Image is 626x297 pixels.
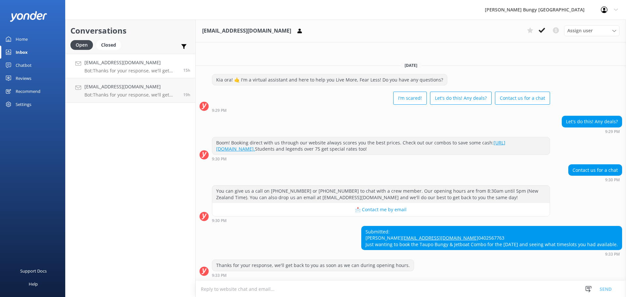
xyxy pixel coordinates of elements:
[70,41,96,48] a: Open
[216,140,505,152] a: [URL][DOMAIN_NAME].
[212,203,550,216] button: 📩 Contact me by email
[361,252,622,256] div: Sep 22 2025 09:33pm (UTC +12:00) Pacific/Auckland
[66,78,195,103] a: [EMAIL_ADDRESS][DOMAIN_NAME]Bot:Thanks for your response, we'll get back to you as soon as we can...
[70,24,190,37] h2: Conversations
[569,165,622,176] div: Contact us for a chat
[16,59,32,72] div: Chatbot
[393,92,427,105] button: I'm scared!
[20,264,47,277] div: Support Docs
[84,68,178,74] p: Bot: Thanks for your response, we'll get back to you as soon as we can during opening hours.
[16,46,28,59] div: Inbox
[562,129,622,134] div: Sep 22 2025 09:29pm (UTC +12:00) Pacific/Auckland
[202,27,291,35] h3: [EMAIL_ADDRESS][DOMAIN_NAME]
[605,130,620,134] strong: 9:29 PM
[430,92,492,105] button: Let's do this! Any deals?
[401,63,421,68] span: [DATE]
[212,157,227,161] strong: 9:30 PM
[84,59,178,66] h4: [EMAIL_ADDRESS][DOMAIN_NAME]
[96,41,124,48] a: Closed
[212,109,227,112] strong: 9:29 PM
[605,252,620,256] strong: 9:33 PM
[568,177,622,182] div: Sep 22 2025 09:30pm (UTC +12:00) Pacific/Auckland
[10,11,47,22] img: yonder-white-logo.png
[605,178,620,182] strong: 9:30 PM
[16,85,40,98] div: Recommend
[84,92,178,98] p: Bot: Thanks for your response, we'll get back to you as soon as we can during opening hours.
[562,116,622,127] div: Let's do this! Any deals?
[212,186,550,203] div: You can give us a call on [PHONE_NUMBER] or [PHONE_NUMBER] to chat with a crew member. Our openin...
[212,137,550,155] div: Boom! Booking direct with us through our website always scores you the best prices. Check out our...
[567,27,593,34] span: Assign user
[183,92,190,97] span: Sep 22 2025 04:50pm (UTC +12:00) Pacific/Auckland
[212,260,414,271] div: Thanks for your response, we'll get back to you as soon as we can during opening hours.
[29,277,38,290] div: Help
[564,25,619,36] div: Assign User
[212,218,550,223] div: Sep 22 2025 09:30pm (UTC +12:00) Pacific/Auckland
[212,74,447,85] div: Kia ora! 🤙 I'm a virtual assistant and here to help you Live More, Fear Less! Do you have any que...
[212,156,550,161] div: Sep 22 2025 09:30pm (UTC +12:00) Pacific/Auckland
[402,235,478,241] a: [EMAIL_ADDRESS][DOMAIN_NAME]
[96,40,121,50] div: Closed
[495,92,550,105] button: Contact us for a chat
[183,67,190,73] span: Sep 22 2025 09:33pm (UTC +12:00) Pacific/Auckland
[16,72,31,85] div: Reviews
[212,219,227,223] strong: 9:30 PM
[16,33,28,46] div: Home
[212,274,227,277] strong: 9:33 PM
[70,40,93,50] div: Open
[212,108,550,112] div: Sep 22 2025 09:29pm (UTC +12:00) Pacific/Auckland
[212,273,414,277] div: Sep 22 2025 09:33pm (UTC +12:00) Pacific/Auckland
[16,98,31,111] div: Settings
[84,83,178,90] h4: [EMAIL_ADDRESS][DOMAIN_NAME]
[362,226,622,250] div: Submitted: [PERSON_NAME] 0402567763 Just wanting to book the Taupo Bungy & Jetboat Combo for the ...
[66,54,195,78] a: [EMAIL_ADDRESS][DOMAIN_NAME]Bot:Thanks for your response, we'll get back to you as soon as we can...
